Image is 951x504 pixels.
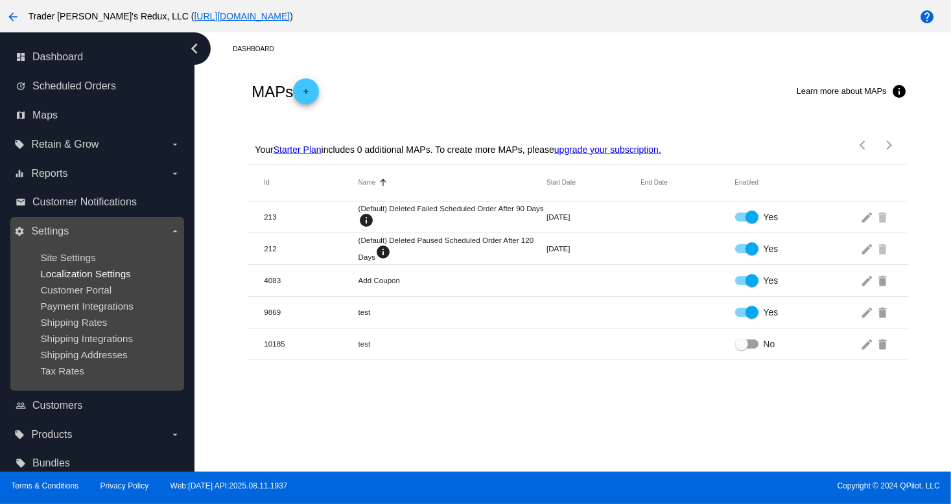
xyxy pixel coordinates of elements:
mat-cell: [DATE] [546,212,640,221]
mat-icon: delete [876,207,892,227]
button: Change sorting for Enabled [735,179,759,187]
i: local_offer [14,139,25,150]
i: map [16,110,26,120]
a: Localization Settings [40,268,130,279]
a: update Scheduled Orders [16,76,180,97]
span: Yes [764,242,779,255]
a: Shipping Rates [40,317,107,328]
mat-cell: test [358,339,546,348]
span: Yes [764,274,779,287]
mat-icon: edit [861,334,876,354]
button: Previous page [851,132,876,158]
mat-icon: info [375,244,391,260]
button: Change sorting for EndDateUtc [640,179,668,187]
span: Products [31,429,72,441]
mat-cell: 4083 [264,276,358,284]
i: email [16,197,26,207]
i: arrow_drop_down [170,226,180,236]
button: Change sorting for Name [358,179,376,187]
mat-cell: (Default) Deleted Paused Scheduled Order After 120 Days [358,236,546,261]
span: Retain & Grow [31,139,99,150]
mat-icon: delete [876,334,892,354]
mat-icon: help [919,9,935,25]
a: Payment Integrations [40,301,134,312]
h2: MAPs [252,78,319,104]
button: Change sorting for StartDateUtc [546,179,576,187]
a: people_outline Customers [16,395,180,416]
a: Shipping Addresses [40,349,127,360]
mat-icon: edit [861,270,876,290]
a: Privacy Policy [100,481,149,490]
span: Customers [32,400,82,411]
a: email Customer Notifications [16,192,180,212]
i: settings [14,226,25,236]
span: Settings [31,225,69,237]
mat-cell: 213 [264,212,358,221]
mat-icon: info [358,212,374,228]
i: chevron_left [184,38,205,59]
i: local_offer [16,458,26,468]
a: Terms & Conditions [11,481,78,490]
mat-icon: delete [876,270,892,290]
button: Next page [876,132,902,158]
span: Customer Notifications [32,196,137,208]
span: Yes [764,211,779,223]
mat-cell: 212 [264,244,358,253]
span: Maps [32,109,58,121]
a: Customer Portal [40,284,112,295]
span: Copyright © 2024 QPilot, LLC [487,481,940,490]
a: [URL][DOMAIN_NAME] [194,11,290,21]
mat-icon: add [298,87,314,102]
span: Trader [PERSON_NAME]'s Redux, LLC ( ) [29,11,293,21]
a: Shipping Integrations [40,333,133,344]
i: arrow_drop_down [170,168,180,179]
mat-cell: (Default) Deleted Failed Scheduled Order After 90 Days [358,204,546,229]
mat-cell: 10185 [264,339,358,348]
i: local_offer [14,430,25,440]
a: upgrade your subscription. [554,144,661,155]
span: Dashboard [32,51,83,63]
i: arrow_drop_down [170,139,180,150]
p: Your includes 0 additional MAPs. To create more MAPs, please [255,144,661,155]
mat-icon: edit [861,238,876,258]
span: No [764,338,775,350]
i: people_outline [16,400,26,411]
span: Bundles [32,457,70,469]
span: Learn more about MAPs [797,86,887,96]
i: equalizer [14,168,25,179]
mat-icon: delete [876,302,892,322]
span: Reports [31,168,67,179]
mat-icon: delete [876,238,892,258]
i: arrow_drop_down [170,430,180,440]
a: Dashboard [233,39,285,59]
a: Starter Plan [274,144,322,155]
button: Change sorting for Id [264,179,269,187]
a: local_offer Bundles [16,453,180,474]
a: Site Settings [40,252,95,263]
mat-cell: Add Coupon [358,276,546,284]
a: Tax Rates [40,365,84,376]
mat-cell: test [358,308,546,316]
span: Scheduled Orders [32,80,116,92]
a: Web:[DATE] API:2025.08.11.1937 [170,481,288,490]
a: map Maps [16,105,180,126]
mat-icon: info [892,84,908,99]
i: dashboard [16,52,26,62]
mat-cell: 9869 [264,308,358,316]
mat-icon: edit [861,207,876,227]
span: Yes [764,306,779,319]
a: dashboard Dashboard [16,47,180,67]
mat-icon: arrow_back [5,9,21,25]
i: update [16,81,26,91]
mat-cell: [DATE] [546,244,640,253]
mat-icon: edit [861,302,876,322]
